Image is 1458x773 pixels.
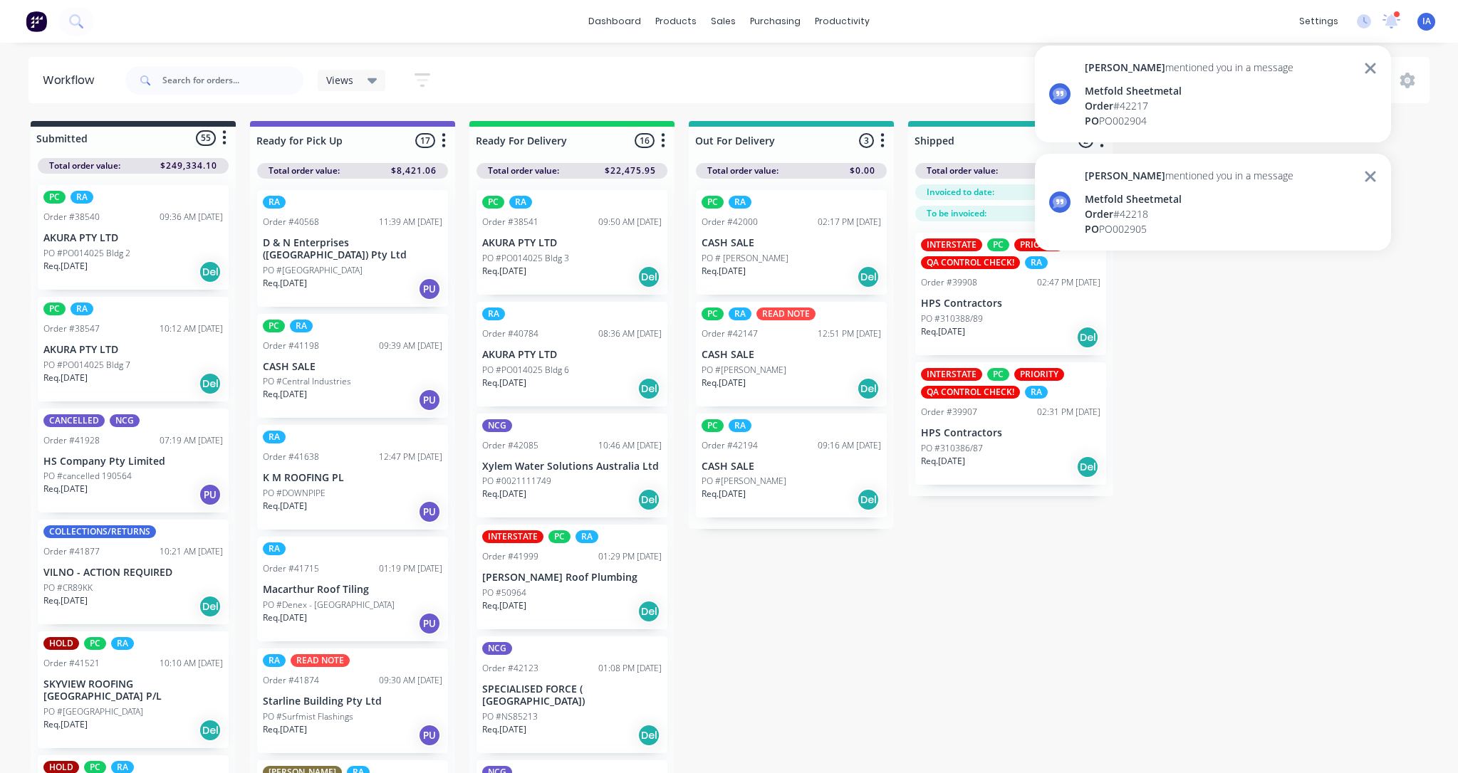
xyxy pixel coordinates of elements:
[927,207,986,220] span: To be invoiced:
[160,159,217,172] span: $249,334.10
[605,164,656,177] span: $22,475.95
[637,600,660,623] div: Del
[160,545,223,558] div: 10:21 AM [DATE]
[263,237,442,261] p: D & N Enterprises ([GEOGRAPHIC_DATA]) Pty Ltd
[43,705,143,718] p: PO #[GEOGRAPHIC_DATA]
[1025,256,1048,269] div: RA
[263,361,442,373] p: CASH SALE
[263,542,286,555] div: RA
[38,409,229,513] div: CANCELLEDNCGOrder #4192807:19 AM [DATE]HS Company Pty LimitedPO #cancelled 190564Req.[DATE]PU
[702,196,724,209] div: PC
[43,211,100,224] div: Order #38540
[263,674,319,687] div: Order #41874
[482,488,526,500] p: Req. [DATE]
[927,164,998,177] span: Total order value:
[257,537,448,641] div: RAOrder #4171501:19 PM [DATE]Macarthur Roof TilingPO #Denex - [GEOGRAPHIC_DATA]Req.[DATE]PU
[729,196,751,209] div: RA
[648,11,704,32] div: products
[43,359,130,372] p: PO #PO014025 Bldg 7
[71,303,93,315] div: RA
[482,377,526,389] p: Req. [DATE]
[162,66,303,95] input: Search for orders...
[704,11,743,32] div: sales
[987,238,1009,251] div: PC
[263,584,442,596] p: Macarthur Roof Tiling
[379,674,442,687] div: 09:30 AM [DATE]
[43,567,223,579] p: VILNO - ACTION REQUIRED
[702,364,786,377] p: PO #[PERSON_NAME]
[477,636,667,753] div: NCGOrder #4212301:08 PM [DATE]SPECIALISED FORCE ( [GEOGRAPHIC_DATA])PO #NS85213Req.[DATE]Del
[43,582,93,594] p: PO #CR89KK
[702,439,758,452] div: Order #42194
[598,662,662,675] div: 01:08 PM [DATE]
[1422,15,1431,28] span: IA
[1085,114,1099,127] span: PO
[263,487,326,500] p: PO #DOWNPIPE
[702,216,758,228] div: Order #42000
[1085,113,1293,128] div: PO002904
[1025,386,1048,399] div: RA
[418,278,441,300] div: PU
[482,439,538,452] div: Order #42085
[199,595,222,618] div: Del
[598,439,662,452] div: 10:46 AM [DATE]
[482,550,538,563] div: Order #41999
[729,419,751,432] div: RA
[1037,276,1100,289] div: 02:47 PM [DATE]
[160,211,223,224] div: 09:36 AM [DATE]
[509,196,532,209] div: RA
[482,216,538,228] div: Order #38541
[707,164,779,177] span: Total order value:
[43,344,223,356] p: AKURA PTY LTD
[482,710,538,723] p: PO #NS85213
[581,11,648,32] a: dashboard
[1085,221,1293,236] div: PO002905
[702,307,724,320] div: PC
[263,277,307,290] p: Req. [DATE]
[199,261,222,283] div: Del
[43,191,66,204] div: PC
[857,377,880,400] div: Del
[43,637,79,650] div: HOLD
[850,164,875,177] span: $0.00
[702,488,746,500] p: Req. [DATE]
[482,265,526,278] p: Req. [DATE]
[482,196,504,209] div: PC
[637,724,660,747] div: Del
[477,190,667,295] div: PCRAOrder #3854109:50 AM [DATE]AKURA PTY LTDPO #PO014025 Bldg 3Req.[DATE]Del
[482,237,662,249] p: AKURA PTY LTD
[598,550,662,563] div: 01:29 PM [DATE]
[488,164,559,177] span: Total order value:
[702,327,758,340] div: Order #42147
[160,434,223,447] div: 07:19 AM [DATE]
[1085,168,1293,183] div: mentioned you in a message
[756,307,816,320] div: READ NOTE
[482,252,569,265] p: PO #PO014025 Bldg 3
[921,238,982,251] div: INTERSTATE
[1085,191,1293,206] div: Metfold Sheetmetal
[921,455,965,468] p: Req. [DATE]
[263,562,319,575] div: Order #41715
[818,439,881,452] div: 09:16 AM [DATE]
[987,368,1009,381] div: PC
[921,256,1020,269] div: QA CONTROL CHECK!
[43,545,100,558] div: Order #41877
[482,364,569,377] p: PO #PO014025 Bldg 6
[49,159,120,172] span: Total order value:
[290,320,313,332] div: RA
[71,191,93,204] div: RA
[111,637,134,650] div: RA
[257,314,448,419] div: PCRAOrder #4119809:39 AM [DATE]CASH SALEPO #Central IndustriesReq.[DATE]PU
[391,164,437,177] span: $8,421.06
[808,11,877,32] div: productivity
[482,599,526,612] p: Req. [DATE]
[477,302,667,406] div: RAOrder #4078408:36 AM [DATE]AKURA PTY LTDPO #PO014025 Bldg 6Req.[DATE]Del
[1085,222,1099,236] span: PO
[482,662,538,675] div: Order #42123
[743,11,808,32] div: purchasing
[482,327,538,340] div: Order #40784
[263,654,286,667] div: RA
[818,327,881,340] div: 12:51 PM [DATE]
[263,340,319,352] div: Order #41198
[43,232,223,244] p: AKURA PTY LTD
